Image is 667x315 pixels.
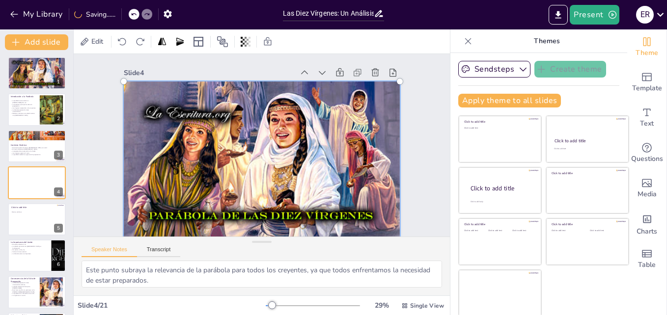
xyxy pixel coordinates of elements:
[191,34,206,50] div: Layout
[464,222,534,226] div: Click to add title
[8,93,66,126] div: https://cdn.sendsteps.com/images/logo/sendsteps_logo_white.pnghttps://cdn.sendsteps.com/images/lo...
[78,301,266,310] div: Slide 4 / 21
[512,230,534,232] div: Click to add text
[11,149,63,151] p: El novio simboliza a [DEMOGRAPHIC_DATA].
[370,301,393,310] div: 29 %
[11,143,63,146] p: Contexto Histórico
[476,29,617,53] p: Themes
[627,29,667,65] div: Change the overall theme
[534,61,606,78] button: Create theme
[636,48,658,58] span: Theme
[11,150,63,152] p: La preparación era esencial en las bodas.
[632,83,662,94] span: Template
[8,130,66,162] div: https://cdn.sendsteps.com/images/logo/sendsteps_logo_white.pnghttps://cdn.sendsteps.com/images/lo...
[54,260,63,269] div: 6
[555,138,620,144] div: Click to add title
[11,154,63,156] p: La parábola resalta la urgencia de la preparación.
[549,5,568,25] button: Export to PowerPoint
[464,230,486,232] div: Click to add text
[11,295,37,297] p: La vigilancia es crucial.
[471,184,533,192] div: Click to add title
[590,230,621,232] div: Click to add text
[488,230,510,232] div: Click to add text
[627,65,667,100] div: Add ready made slides
[54,187,63,196] div: 4
[11,108,37,112] p: La falta de preparación tiene consecuencias.
[8,276,66,308] div: 7
[54,151,63,159] div: 3
[458,61,530,78] button: Sendsteps
[8,57,66,89] div: https://cdn.sendsteps.com/images/logo/sendsteps_logo_white.pnghttps://cdn.sendsteps.com/images/lo...
[82,246,137,257] button: Speaker Notes
[8,239,66,272] div: https://cdn.sendsteps.com/images/logo/sendsteps_logo_white.pnghttps://cdn.sendsteps.com/images/lo...
[11,107,37,109] p: Las vírgenes representan a los creyentes.
[54,78,63,86] div: 1
[410,302,444,310] span: Single View
[11,95,37,98] p: Introducción a la Parábola
[11,100,37,103] p: La parábola se encuentra en [PERSON_NAME] 25:1-13.
[11,286,37,289] p: La boda simboliza el banquete [PERSON_NAME].
[627,241,667,277] div: Add a table
[82,261,442,288] textarea: Este punto subraya la relevancia de la parábola para todos los creyentes, ya que todos enfrentamo...
[11,278,37,283] p: Consecuencias de la Falta de Preparación
[54,224,63,233] div: 5
[89,37,105,46] span: Edit
[552,171,622,175] div: Click to add title
[11,253,49,255] p: La falta de aceite nos deja fuera.
[11,251,49,253] p: Cultivar la fe es esencial.
[11,147,63,149] p: El contexto del matrimonio [DEMOGRAPHIC_DATA] es crucial.
[7,6,67,22] button: My Library
[283,6,374,21] input: Insertar título
[137,246,181,257] button: Transcript
[627,206,667,241] div: Add charts and graphs
[552,230,583,232] div: Click to add text
[11,282,37,286] p: La falta de preparación tiene consecuencias eternas.
[12,210,22,212] span: Click to add text
[124,68,294,78] div: Slide 4
[636,6,654,24] div: E R
[640,118,654,129] span: Text
[11,152,63,154] p: Las vírgenes esperan al novio.
[11,244,49,246] p: El aceite simboliza la fe.
[471,200,532,203] div: Click to add body
[638,189,657,200] span: Media
[54,114,63,123] div: 2
[11,103,37,106] p: La enseñanza principal es sobre la preparación.
[638,260,656,270] span: Table
[74,10,115,19] div: Saving......
[54,297,63,306] div: 7
[11,289,37,293] p: Estar fuera significa no participar en la [PERSON_NAME][DEMOGRAPHIC_DATA].
[5,34,68,50] button: Add slide
[627,135,667,171] div: Get real-time input from your audience
[554,148,619,150] div: Click to add text
[11,245,49,249] p: La relación personal con [DEMOGRAPHIC_DATA] es fundamental.
[637,226,657,237] span: Charts
[11,241,49,244] p: La Importancia del Aceite
[11,249,49,251] p: Sin aceite, no hay luz.
[464,127,534,130] div: Click to add text
[8,166,66,199] div: https://cdn.sendsteps.com/images/logo/sendsteps_logo_white.pnghttps://cdn.sendsteps.com/images/lo...
[627,171,667,206] div: Add images, graphics, shapes or video
[11,112,37,116] p: Debemos mantener una relación activa con [DEMOGRAPHIC_DATA].
[636,5,654,25] button: E R
[458,94,561,107] button: Apply theme to all slides
[8,203,66,236] div: https://app.sendsteps.com/image/7b2877fe-6d/0ed7f19d-42e2-4ed3-b170-27cf9f5e1a61.pngClick to add ...
[217,36,228,48] span: Position
[627,100,667,135] div: Add text boxes
[552,222,622,226] div: Click to add title
[570,5,619,25] button: Present
[11,293,37,295] p: La parábola es un llamado a la acción.
[631,154,663,164] span: Questions
[464,120,534,124] div: Click to add title
[11,206,27,209] span: Click to add title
